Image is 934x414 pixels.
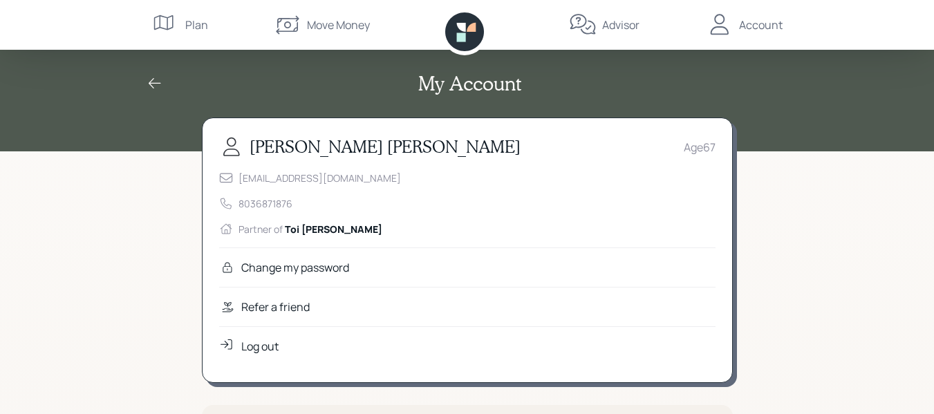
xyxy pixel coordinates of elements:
div: Plan [185,17,208,33]
h3: [PERSON_NAME] [PERSON_NAME] [250,137,521,157]
span: Toi [PERSON_NAME] [285,223,382,236]
div: Partner of [239,222,382,236]
div: Change my password [241,259,349,276]
div: Age 67 [684,139,716,156]
div: Refer a friend [241,299,310,315]
div: Account [739,17,783,33]
div: 8036871876 [239,196,292,211]
div: Advisor [602,17,639,33]
div: [EMAIL_ADDRESS][DOMAIN_NAME] [239,171,401,185]
div: Log out [241,338,279,355]
h2: My Account [418,72,521,95]
div: Move Money [307,17,370,33]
